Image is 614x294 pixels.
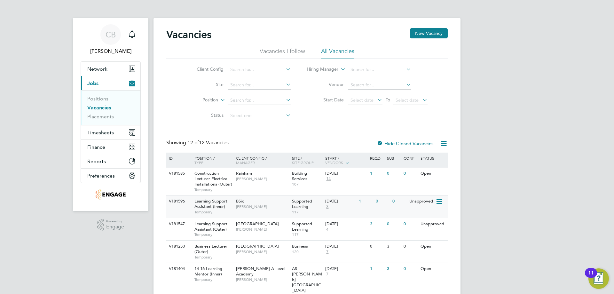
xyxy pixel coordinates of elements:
span: [PERSON_NAME] [236,277,289,282]
span: Preferences [87,173,115,179]
a: Positions [87,96,108,102]
span: 117 [292,210,322,215]
div: Open [419,263,447,275]
span: Building Services [292,171,307,181]
input: Search for... [228,96,291,105]
span: Finance [87,144,105,150]
span: 12 Vacancies [187,139,229,146]
span: Supported Learning [292,198,312,209]
span: 7 [325,272,329,277]
span: Temporary [194,187,233,192]
li: Vacancies I follow [260,47,305,59]
div: Unapproved [408,195,436,207]
div: 1 [368,168,385,179]
div: 0 [402,218,419,230]
span: CB [106,30,116,39]
span: 120 [292,249,322,254]
div: Unapproved [419,218,447,230]
div: V181250 [167,241,190,252]
div: [DATE] [325,266,367,272]
span: Temporary [194,210,233,215]
span: Reports [87,158,106,164]
span: Engage [106,224,124,230]
span: 4 [325,227,329,232]
div: 3 [368,218,385,230]
label: Client Config [187,66,224,72]
div: ID [167,153,190,163]
div: V181547 [167,218,190,230]
nav: Main navigation [73,18,148,211]
div: Client Config / [234,153,290,168]
button: Jobs [81,76,140,90]
div: 0 [385,218,402,230]
span: Vendors [325,160,343,165]
span: Jobs [87,80,98,86]
div: [DATE] [325,221,367,227]
div: Showing [166,139,230,146]
img: jambo-logo-retina.png [96,189,125,200]
div: [DATE] [325,199,356,204]
span: 14 [325,176,332,182]
div: V181585 [167,168,190,179]
a: Powered byEngage [97,219,124,231]
div: Open [419,168,447,179]
span: Type [194,160,203,165]
div: 0 [368,241,385,252]
span: To [384,96,392,104]
input: Search for... [228,81,291,90]
span: Supported Learning [292,221,312,232]
button: Open Resource Center, 11 new notifications [588,268,609,289]
div: Position / [190,153,234,168]
label: Start Date [307,97,344,103]
span: 3 [325,204,329,210]
span: [PERSON_NAME] [236,204,289,209]
span: 107 [292,182,322,187]
button: Timesheets [81,125,140,139]
span: Network [87,66,107,72]
span: Site Group [292,160,314,165]
button: New Vacancy [410,28,448,38]
div: 1 [357,195,374,207]
div: 0 [402,263,419,275]
a: CB[PERSON_NAME] [81,24,141,55]
a: Placements [87,114,114,120]
span: 12 of [187,139,199,146]
input: Search for... [228,65,291,74]
span: 14-16 Learning Mentor (Inner) [194,266,222,277]
div: [DATE] [325,244,367,249]
span: Learning Support Assistant (Outer) [194,221,227,232]
div: 11 [588,273,594,281]
span: BSix [236,198,244,204]
div: 0 [374,195,391,207]
span: AS - [PERSON_NAME][GEOGRAPHIC_DATA] [292,266,322,293]
div: Conf [402,153,419,163]
button: Finance [81,140,140,154]
span: Cameron Bishop [81,47,141,55]
span: Business [292,243,308,249]
div: V181596 [167,195,190,207]
label: Site [187,82,224,87]
span: Construction Lecturer Electrical Installations (Outer) [194,171,232,187]
div: Open [419,241,447,252]
div: 3 [385,241,402,252]
button: Reports [81,154,140,168]
input: Select one [228,111,291,120]
span: Business Lecturer (Outer) [194,243,227,254]
li: All Vacancies [321,47,354,59]
span: [GEOGRAPHIC_DATA] [236,243,279,249]
span: Temporary [194,277,233,282]
div: 3 [385,263,402,275]
button: Network [81,62,140,76]
div: 0 [402,241,419,252]
span: Learning Support Assistant (Inner) [194,198,227,209]
a: Vacancies [87,105,111,111]
span: Manager [236,160,255,165]
span: [PERSON_NAME] A Level Academy [236,266,285,277]
div: 1 [368,263,385,275]
a: Go to home page [81,189,141,200]
div: 0 [402,168,419,179]
div: 0 [391,195,407,207]
span: 117 [292,232,322,237]
div: [DATE] [325,171,367,176]
input: Search for... [348,81,411,90]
